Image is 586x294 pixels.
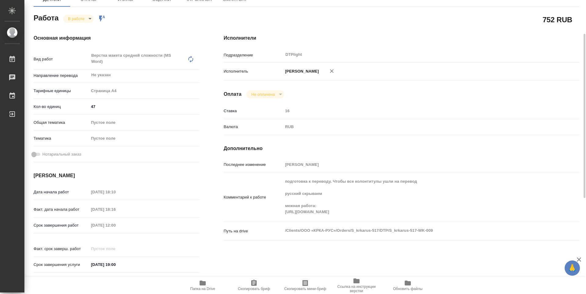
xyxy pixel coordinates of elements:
[249,92,277,97] button: Не оплачена
[34,88,89,94] p: Тарифные единицы
[34,73,89,79] p: Направление перевода
[283,68,319,74] p: [PERSON_NAME]
[283,225,550,236] textarea: /Clients/ООО «КРКА-РУС»/Orders/S_krkarus-517/DTP/S_krkarus-517-WK-009
[34,246,89,252] p: Факт. срок заверш. работ
[34,34,199,42] h4: Основная информация
[224,124,283,130] p: Валюта
[66,16,86,21] button: В работе
[238,287,270,291] span: Скопировать бриф
[331,277,382,294] button: Ссылка на инструкции верстки
[89,260,142,269] input: ✎ Введи что-нибудь
[224,108,283,114] p: Ставка
[89,133,199,144] div: Пустое поле
[89,188,142,196] input: Пустое поле
[283,106,550,115] input: Пустое поле
[335,285,378,293] span: Ссылка на инструкции верстки
[224,52,283,58] p: Подразделение
[34,262,89,268] p: Срок завершения услуги
[91,120,192,126] div: Пустое поле
[34,222,89,228] p: Срок завершения работ
[177,277,228,294] button: Папка на Drive
[34,120,89,126] p: Общая тематика
[34,135,89,142] p: Тематика
[89,117,199,128] div: Пустое поле
[283,160,550,169] input: Пустое поле
[543,14,572,25] h2: 752 RUB
[224,91,242,98] h4: Оплата
[190,287,215,291] span: Папка на Drive
[89,102,199,111] input: ✎ Введи что-нибудь
[382,277,433,294] button: Обновить файлы
[565,260,580,276] button: 🙏
[34,56,89,62] p: Вид работ
[224,162,283,168] p: Последнее изменение
[284,287,326,291] span: Скопировать мини-бриф
[224,34,579,42] h4: Исполнители
[393,287,423,291] span: Обновить файлы
[224,68,283,74] p: Исполнитель
[283,122,550,132] div: RUB
[34,189,89,195] p: Дата начала работ
[91,135,192,142] div: Пустое поле
[63,15,94,23] div: В работе
[42,151,81,157] span: Нотариальный заказ
[283,176,550,217] textarea: подготовка к переводу. Чтобы все колонтитулы ушли на перевод русский скрываем межная работа: [URL...
[89,244,142,253] input: Пустое поле
[34,206,89,213] p: Факт. дата начала работ
[567,262,577,274] span: 🙏
[224,145,579,152] h4: Дополнительно
[34,104,89,110] p: Кол-во единиц
[89,205,142,214] input: Пустое поле
[325,64,338,78] button: Удалить исполнителя
[228,277,280,294] button: Скопировать бриф
[280,277,331,294] button: Скопировать мини-бриф
[34,12,59,23] h2: Работа
[89,86,199,96] div: Страница А4
[224,228,283,234] p: Путь на drive
[34,172,199,179] h4: [PERSON_NAME]
[246,90,284,99] div: В работе
[224,194,283,200] p: Комментарий к работе
[89,221,142,230] input: Пустое поле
